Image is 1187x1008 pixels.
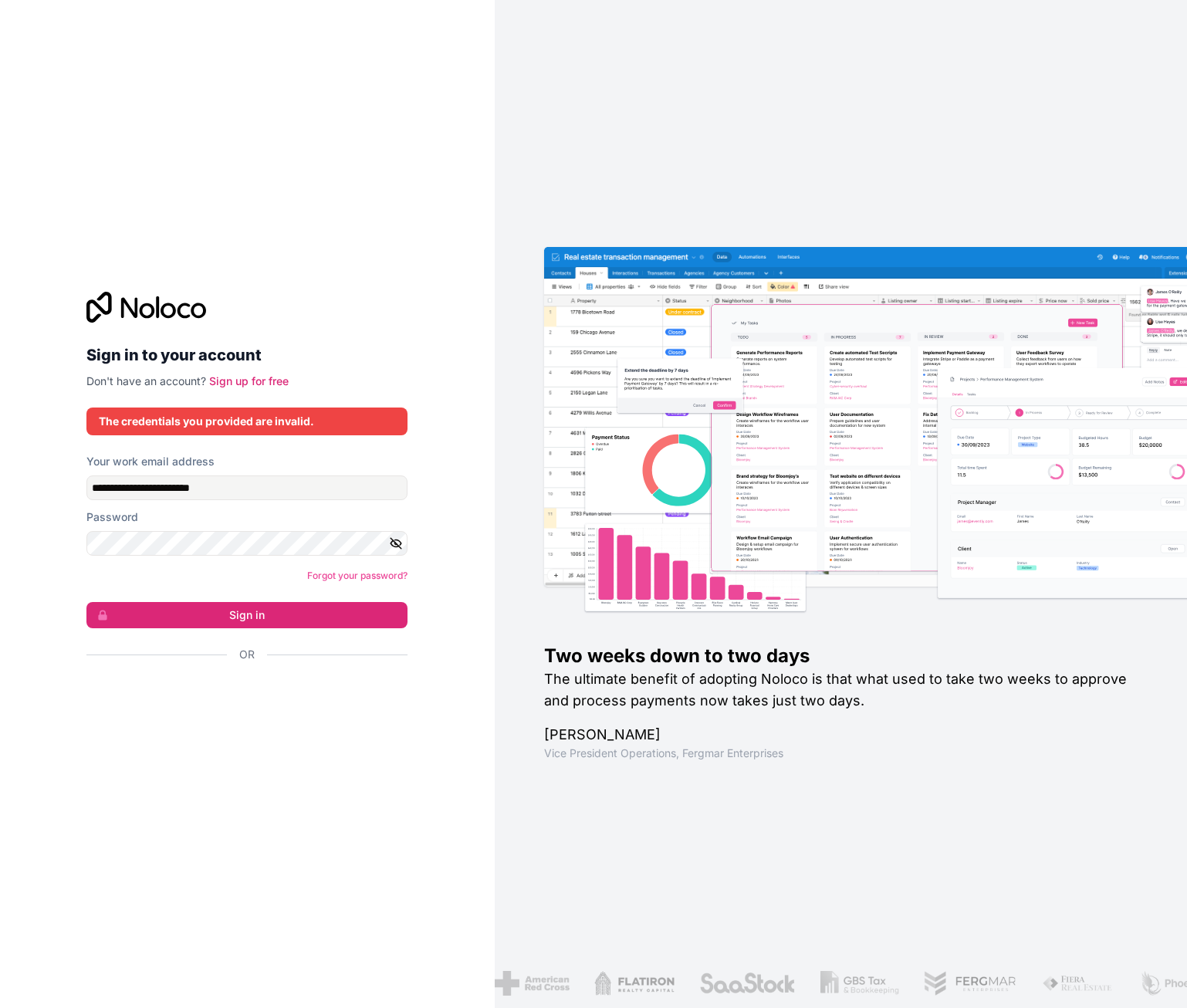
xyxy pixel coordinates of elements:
[86,602,408,628] button: Sign in
[239,647,255,662] span: Or
[544,668,1138,712] h2: The ultimate benefit of adopting Noloco is that what used to take two weeks to approve and proces...
[924,971,1018,996] img: /assets/fergmar-CudnrXN5.png
[86,531,408,556] input: Password
[495,971,570,996] img: /assets/american-red-cross-BAupjrZR.png
[820,971,899,996] img: /assets/gbstax-C-GtDUiK.png
[544,746,1138,761] h1: Vice President Operations , Fergmar Enterprises
[86,454,215,469] label: Your work email address
[209,374,289,387] a: Sign up for free
[86,341,408,369] h2: Sign in to your account
[544,644,1138,668] h1: Two weeks down to two days
[99,414,395,429] div: The credentials you provided are invalid.
[699,971,796,996] img: /assets/saastock-C6Zbiodz.png
[544,724,1138,746] h1: [PERSON_NAME]
[79,679,403,713] iframe: Sign in with Google Button
[594,971,675,996] img: /assets/flatiron-C8eUkumj.png
[86,509,138,525] label: Password
[86,374,206,387] span: Don't have an account?
[1042,971,1114,996] img: /assets/fiera-fwj2N5v4.png
[86,475,408,500] input: Email address
[307,570,408,581] a: Forgot your password?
